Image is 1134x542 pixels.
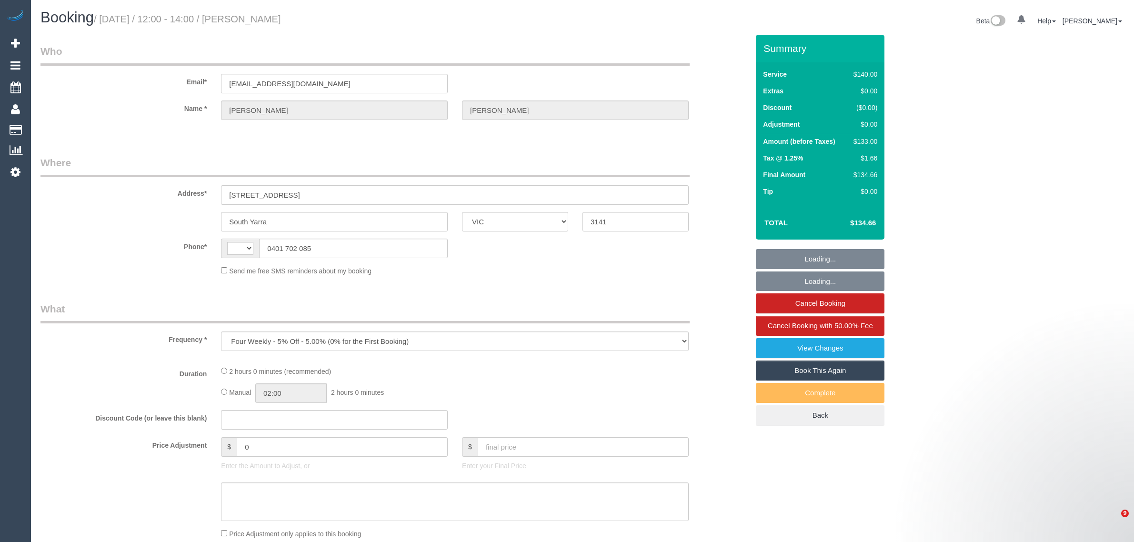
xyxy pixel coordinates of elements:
div: $0.00 [850,120,877,129]
label: Phone* [33,239,214,251]
label: Duration [33,366,214,379]
div: ($0.00) [850,103,877,112]
input: Suburb* [221,212,448,231]
span: Cancel Booking with 50.00% Fee [768,321,873,330]
div: $140.00 [850,70,877,79]
label: Price Adjustment [33,437,214,450]
legend: Where [40,156,690,177]
h3: Summary [763,43,880,54]
img: New interface [990,15,1005,28]
span: $ [221,437,237,457]
img: Automaid Logo [6,10,25,23]
a: Cancel Booking with 50.00% Fee [756,316,884,336]
input: First Name* [221,100,448,120]
label: Extras [763,86,783,96]
div: $0.00 [850,86,877,96]
input: Last Name* [462,100,689,120]
label: Email* [33,74,214,87]
div: $133.00 [850,137,877,146]
span: $ [462,437,478,457]
a: Beta [976,17,1006,25]
span: 2 hours 0 minutes (recommended) [229,368,331,375]
small: / [DATE] / 12:00 - 14:00 / [PERSON_NAME] [94,14,281,24]
label: Discount Code (or leave this blank) [33,410,214,423]
span: 9 [1121,510,1129,517]
legend: Who [40,44,690,66]
a: Book This Again [756,361,884,381]
a: View Changes [756,338,884,358]
label: Final Amount [763,170,805,180]
label: Discount [763,103,792,112]
legend: What [40,302,690,323]
a: Cancel Booking [756,293,884,313]
label: Tax @ 1.25% [763,153,803,163]
div: $134.66 [850,170,877,180]
p: Enter the Amount to Adjust, or [221,461,448,471]
span: Manual [229,389,251,396]
span: Booking [40,9,94,26]
iframe: Intercom live chat [1102,510,1124,532]
label: Name * [33,100,214,113]
h4: $134.66 [822,219,876,227]
a: Back [756,405,884,425]
span: 2 hours 0 minutes [331,389,384,396]
span: Price Adjustment only applies to this booking [229,530,361,538]
label: Tip [763,187,773,196]
label: Frequency * [33,331,214,344]
label: Amount (before Taxes) [763,137,835,146]
a: [PERSON_NAME] [1063,17,1122,25]
p: Enter your Final Price [462,461,689,471]
strong: Total [764,219,788,227]
label: Address* [33,185,214,198]
input: Phone* [259,239,448,258]
span: Send me free SMS reminders about my booking [229,267,371,275]
input: final price [478,437,689,457]
label: Service [763,70,787,79]
div: $1.66 [850,153,877,163]
label: Adjustment [763,120,800,129]
div: $0.00 [850,187,877,196]
a: Help [1037,17,1056,25]
input: Post Code* [582,212,689,231]
input: Email* [221,74,448,93]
